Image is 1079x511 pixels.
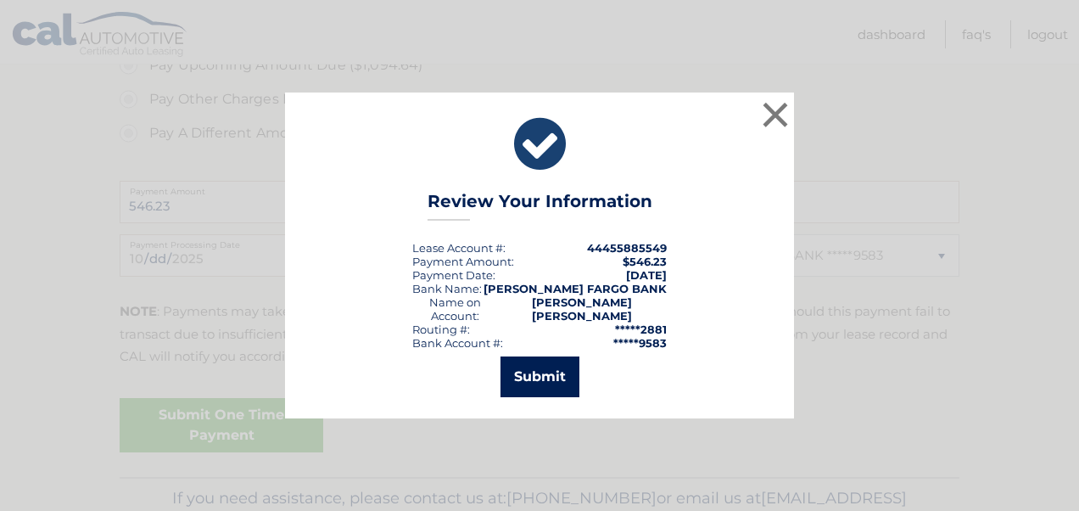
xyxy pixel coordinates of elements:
[587,241,667,255] strong: 44455885549
[412,241,506,255] div: Lease Account #:
[484,282,667,295] strong: [PERSON_NAME] FARGO BANK
[758,98,792,132] button: ×
[412,268,495,282] div: :
[428,191,652,221] h3: Review Your Information
[623,255,667,268] span: $546.23
[500,357,579,397] button: Submit
[412,255,514,268] div: Payment Amount:
[412,268,493,282] span: Payment Date
[412,336,503,350] div: Bank Account #:
[412,323,470,336] div: Routing #:
[626,268,667,282] span: [DATE]
[532,295,632,323] strong: [PERSON_NAME] [PERSON_NAME]
[412,282,482,295] div: Bank Name:
[412,295,498,323] div: Name on Account:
